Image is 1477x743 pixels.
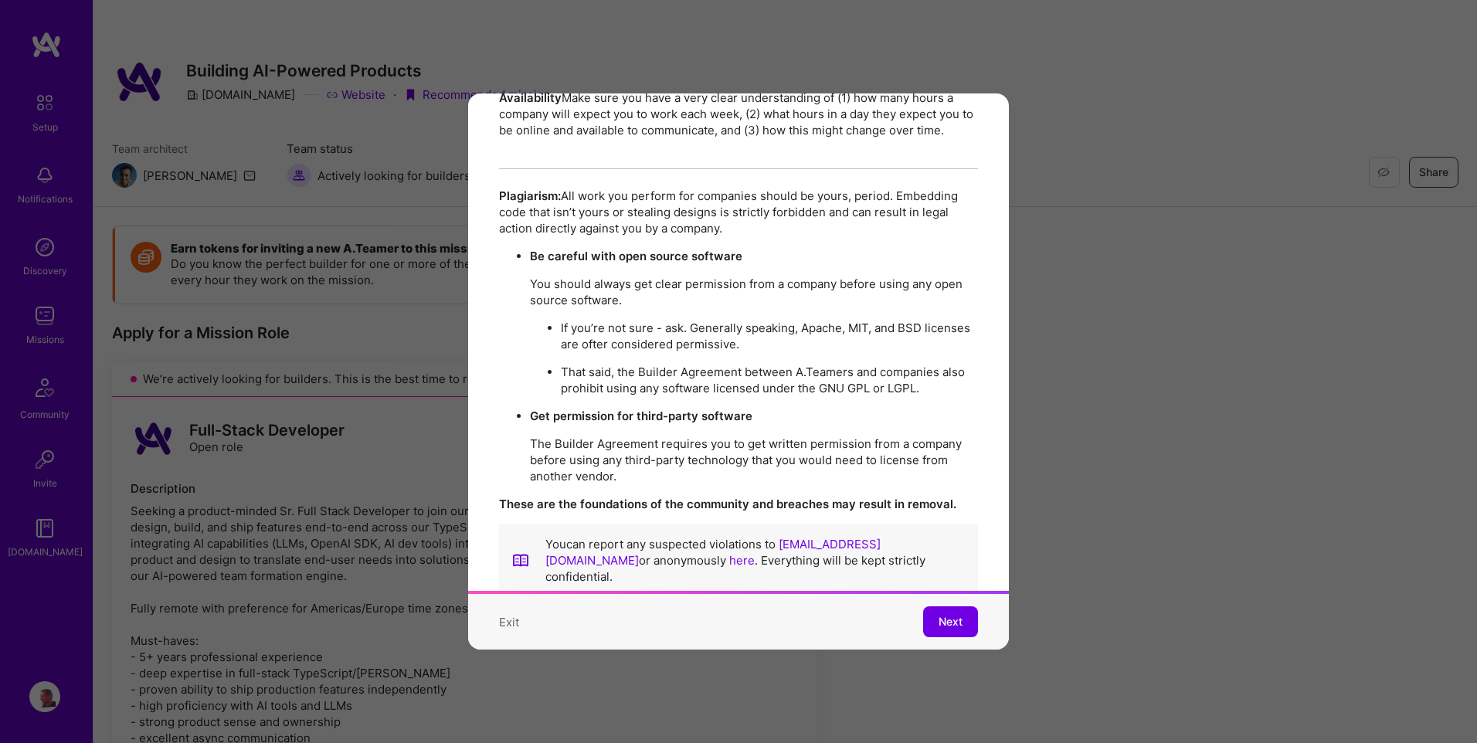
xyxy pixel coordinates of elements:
[939,614,963,629] span: Next
[499,614,519,630] button: Exit
[511,536,530,585] img: book icon
[468,93,1009,650] div: modal
[530,276,978,308] p: You should always get clear permission from a company before using any open source software.
[499,497,956,511] strong: These are the foundations of the community and breaches may result in removal.
[499,90,978,138] p: Make sure you have a very clear understanding of (1) how many hours a company will expect you to ...
[923,606,978,637] button: Next
[499,188,978,236] p: All work you perform for companies should be yours, period. Embedding code that isn’t yours or st...
[545,536,966,585] p: You can report any suspected violations to or anonymously . Everything will be kept strictly conf...
[561,320,978,352] p: If you’re not sure - ask. Generally speaking, Apache, MIT, and BSD licenses are ofter considered ...
[530,436,978,484] p: The Builder Agreement requires you to get written permission from a company before using any thir...
[530,249,742,263] strong: Be careful with open source software
[530,409,752,423] strong: Get permission for third-party software
[729,553,755,568] a: here
[561,364,978,396] p: That said, the Builder Agreement between A.Teamers and companies also prohibit using any software...
[499,90,562,105] strong: Availability
[545,537,881,568] a: [EMAIL_ADDRESS][DOMAIN_NAME]
[499,188,561,203] strong: Plagiarism:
